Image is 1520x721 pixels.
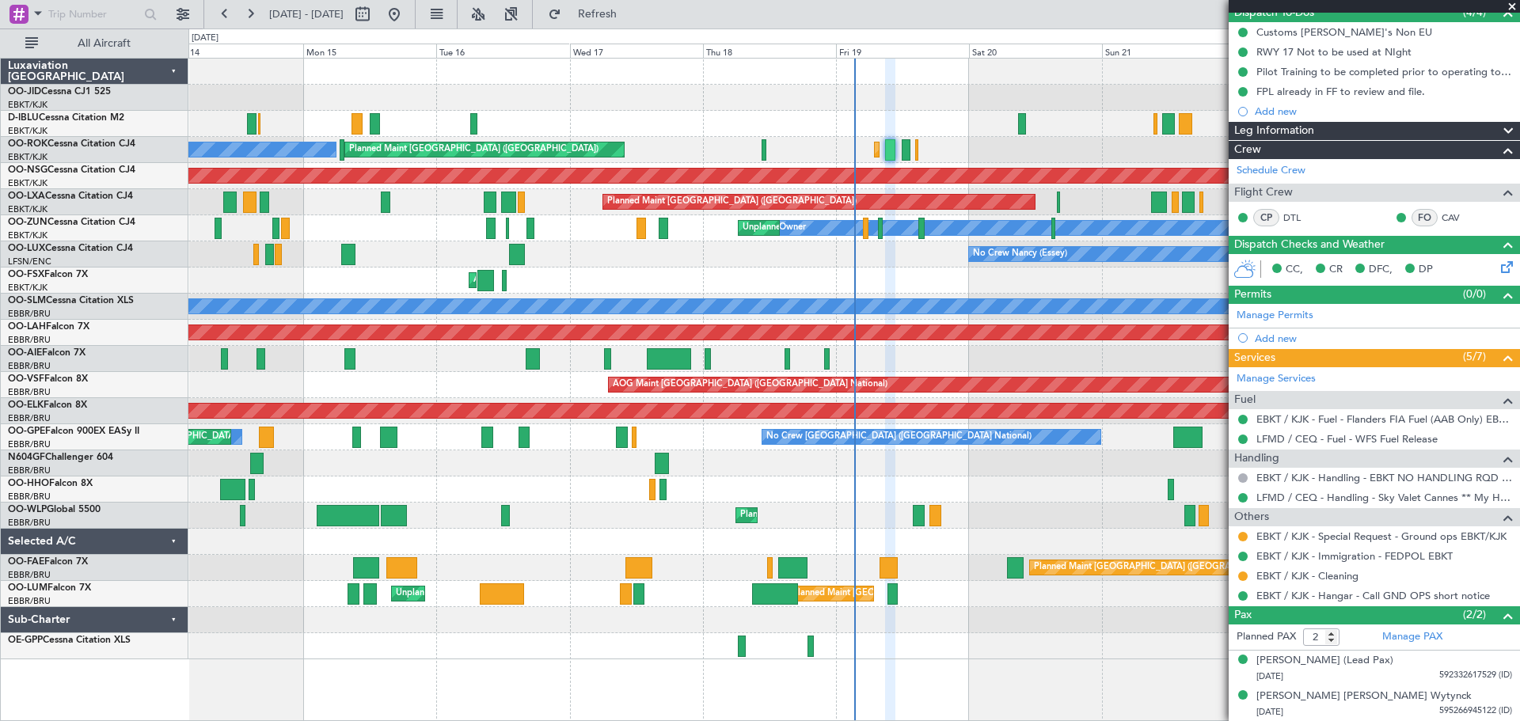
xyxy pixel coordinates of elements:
span: OO-VSF [8,374,44,384]
a: EBKT/KJK [8,99,47,111]
span: OO-FSX [8,270,44,279]
a: EBBR/BRU [8,517,51,529]
span: OO-GPE [8,427,45,436]
a: OO-LUXCessna Citation CJ4 [8,244,133,253]
a: OO-ZUNCessna Citation CJ4 [8,218,135,227]
a: EBBR/BRU [8,491,51,503]
a: EBKT/KJK [8,177,47,189]
span: OE-GPP [8,636,43,645]
div: Pilot Training to be completed prior to operating to LFMD [1256,65,1512,78]
div: Tue 16 [436,44,569,58]
span: Others [1234,508,1269,526]
div: Fri 19 [836,44,969,58]
div: [PERSON_NAME] (Lead Pax) [1256,653,1393,669]
span: OO-NSG [8,165,47,175]
div: AOG Maint Kortrijk-[GEOGRAPHIC_DATA] [473,268,646,292]
span: [DATE] [1256,706,1283,718]
span: OO-LAH [8,322,46,332]
span: OO-WLP [8,505,47,514]
span: OO-ELK [8,400,44,410]
span: CC, [1286,262,1303,278]
div: RWY 17 Not to be used at NIght [1256,45,1412,59]
a: EBKT/KJK [8,230,47,241]
a: OO-AIEFalcon 7X [8,348,85,358]
span: D-IBLU [8,113,39,123]
button: Refresh [541,2,636,27]
div: FO [1412,209,1438,226]
span: OO-LUM [8,583,47,593]
div: Thu 18 [703,44,836,58]
div: Planned Maint [GEOGRAPHIC_DATA] ([GEOGRAPHIC_DATA]) [607,190,857,214]
a: EBBR/BRU [8,386,51,398]
a: EBKT/KJK [8,203,47,215]
div: Planned Maint [GEOGRAPHIC_DATA] ([GEOGRAPHIC_DATA]) [349,138,598,161]
span: OO-ROK [8,139,47,149]
a: OO-ROKCessna Citation CJ4 [8,139,135,149]
span: (2/2) [1463,606,1486,623]
span: Dispatch To-Dos [1234,4,1314,22]
a: EBBR/BRU [8,595,51,607]
span: [DATE] [1256,670,1283,682]
a: EBBR/BRU [8,465,51,476]
a: OO-LXACessna Citation CJ4 [8,192,133,201]
input: Trip Number [48,2,139,26]
div: CP [1253,209,1279,226]
span: Pax [1234,606,1252,624]
a: EBKT/KJK [8,282,47,294]
a: OO-LUMFalcon 7X [8,583,91,593]
a: OO-HHOFalcon 8X [8,479,93,488]
label: Planned PAX [1237,629,1296,645]
div: Planned Maint Liege [740,503,823,527]
a: OO-ELKFalcon 8X [8,400,87,410]
span: OO-LXA [8,192,45,201]
a: EBBR/BRU [8,360,51,372]
a: N604GFChallenger 604 [8,453,113,462]
a: OO-NSGCessna Citation CJ4 [8,165,135,175]
a: EBBR/BRU [8,308,51,320]
div: Unplanned Maint [GEOGRAPHIC_DATA]-[GEOGRAPHIC_DATA] [743,216,998,240]
div: FPL already in FF to review and file. [1256,85,1425,98]
span: Dispatch Checks and Weather [1234,236,1385,254]
div: No Crew [GEOGRAPHIC_DATA] ([GEOGRAPHIC_DATA] National) [766,425,1032,449]
a: OO-LAHFalcon 7X [8,322,89,332]
span: OO-JID [8,87,41,97]
a: EBKT / KJK - Special Request - Ground ops EBKT/KJK [1256,529,1507,543]
span: DFC, [1369,262,1393,278]
a: OO-JIDCessna CJ1 525 [8,87,111,97]
span: DP [1419,262,1433,278]
a: D-IBLUCessna Citation M2 [8,113,124,123]
a: OO-VSFFalcon 8X [8,374,88,384]
a: Schedule Crew [1237,163,1305,179]
span: OO-ZUN [8,218,47,227]
a: Manage PAX [1382,629,1442,645]
a: CAV [1442,211,1477,225]
span: (0/0) [1463,286,1486,302]
div: Add new [1255,332,1512,345]
span: Crew [1234,141,1261,159]
div: Mon 15 [303,44,436,58]
a: OO-FSXFalcon 7X [8,270,88,279]
a: EBKT / KJK - Hangar - Call GND OPS short notice [1256,589,1490,602]
div: Unplanned Maint [GEOGRAPHIC_DATA] ([GEOGRAPHIC_DATA] National) [396,582,693,605]
div: Planned Maint [GEOGRAPHIC_DATA] ([GEOGRAPHIC_DATA] National) [1034,556,1320,579]
a: LFMD / CEQ - Handling - Sky Valet Cannes ** My Handling**LFMD / CEQ [1256,491,1512,504]
div: AOG Maint [GEOGRAPHIC_DATA] ([GEOGRAPHIC_DATA] National) [613,373,887,397]
a: EBKT / KJK - Cleaning [1256,569,1358,582]
div: Sun 21 [1102,44,1235,58]
div: Sun 14 [170,44,303,58]
a: EBKT / KJK - Fuel - Flanders FIA Fuel (AAB Only) EBKT / KJK [1256,412,1512,426]
span: OO-AIE [8,348,42,358]
div: Add new [1255,104,1512,118]
a: LFMD / CEQ - Fuel - WFS Fuel Release [1256,432,1438,446]
a: Manage Services [1237,371,1316,387]
span: Fuel [1234,391,1256,409]
div: Owner [779,216,806,240]
span: OO-HHO [8,479,49,488]
a: Manage Permits [1237,308,1313,324]
a: LFSN/ENC [8,256,51,268]
span: (5/7) [1463,348,1486,365]
span: Flight Crew [1234,184,1293,202]
a: EBBR/BRU [8,438,51,450]
div: Planned Maint Kortrijk-[GEOGRAPHIC_DATA] [879,138,1063,161]
a: EBKT/KJK [8,151,47,163]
